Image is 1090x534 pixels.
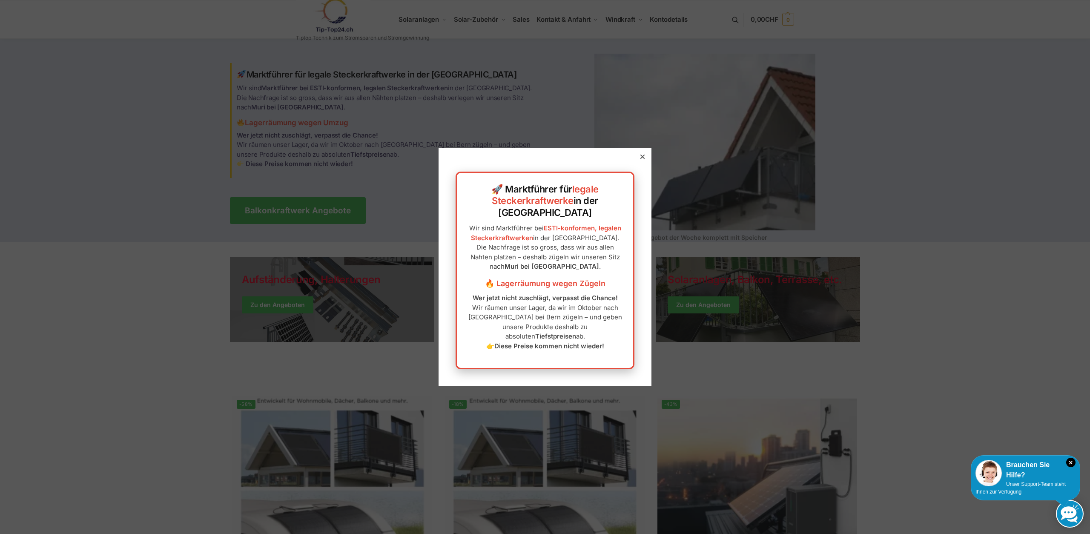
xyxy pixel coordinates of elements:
[465,224,625,272] p: Wir sind Marktführer bei in der [GEOGRAPHIC_DATA]. Die Nachfrage ist so gross, dass wir aus allen...
[494,342,604,350] strong: Diese Preise kommen nicht wieder!
[505,262,599,270] strong: Muri bei [GEOGRAPHIC_DATA]
[975,460,1076,480] div: Brauchen Sie Hilfe?
[1066,458,1076,467] i: Schließen
[471,224,621,242] a: ESTI-konformen, legalen Steckerkraftwerken
[975,481,1066,495] span: Unser Support-Team steht Ihnen zur Verfügung
[535,332,576,340] strong: Tiefstpreisen
[473,294,618,302] strong: Wer jetzt nicht zuschlägt, verpasst die Chance!
[465,184,625,219] h2: 🚀 Marktführer für in der [GEOGRAPHIC_DATA]
[975,460,1002,486] img: Customer service
[492,184,599,207] a: legale Steckerkraftwerke
[465,293,625,351] p: Wir räumen unser Lager, da wir im Oktober nach [GEOGRAPHIC_DATA] bei Bern zügeln – und geben unse...
[465,278,625,289] h3: 🔥 Lagerräumung wegen Zügeln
